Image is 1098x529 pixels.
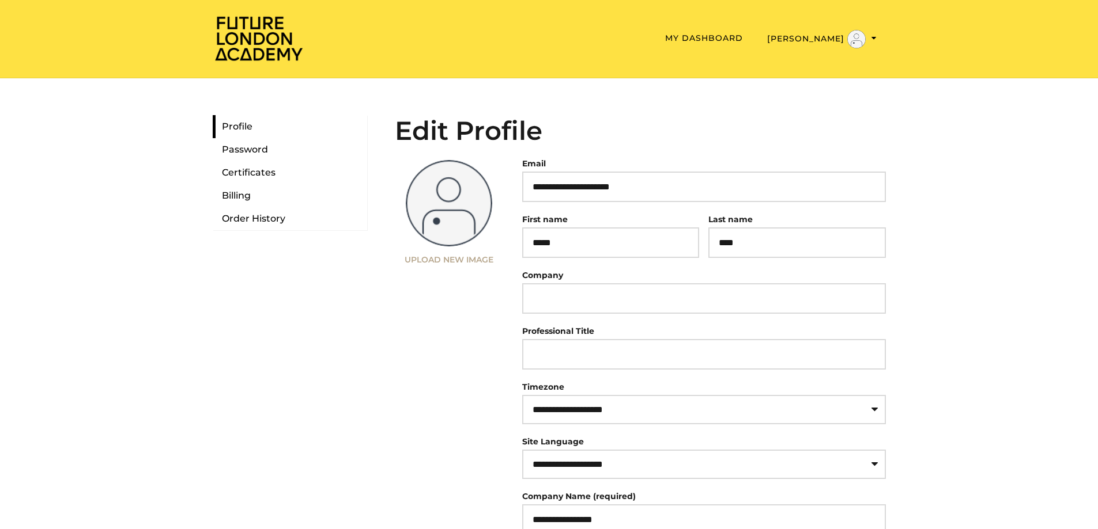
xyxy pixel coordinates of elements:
[395,115,886,146] h2: Edit Profile
[213,184,367,207] a: Billing
[708,214,753,224] label: Last name
[522,323,594,339] label: Professional Title
[522,436,584,447] label: Site Language
[522,155,546,172] label: Email
[665,33,743,43] a: My Dashboard
[522,267,563,283] label: Company
[522,214,568,224] label: First name
[213,161,367,184] a: Certificates
[213,207,367,230] a: Order History
[213,15,305,62] img: Home Page
[764,29,880,49] button: Toggle menu
[213,138,367,161] a: Password
[395,256,504,264] label: Upload New Image
[213,115,367,138] a: Profile
[522,488,636,504] label: Company Name (required)
[522,382,564,392] label: Timezone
